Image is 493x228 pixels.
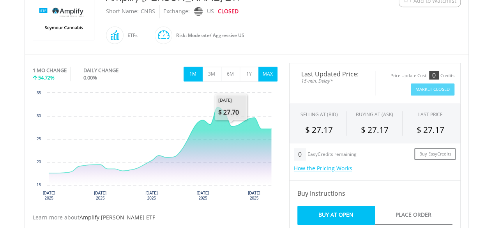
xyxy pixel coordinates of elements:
[414,148,456,160] a: Buy EasyCredits
[33,89,277,206] svg: Interactive chart
[240,67,259,81] button: 1Y
[248,191,260,200] text: [DATE] 2025
[305,124,333,135] span: $ 27.17
[411,83,454,95] button: Market Closed
[207,5,214,18] div: US
[33,67,67,74] div: 1 MO CHANGE
[295,71,369,77] span: Last Updated Price:
[106,5,139,18] div: Short Name:
[297,189,452,198] h4: Buy Instructions
[36,183,41,187] text: 15
[83,74,97,81] span: 0.00%
[300,111,338,118] div: SELLING AT (BID)
[417,124,444,135] span: $ 27.17
[258,67,277,81] button: MAX
[196,191,209,200] text: [DATE] 2025
[360,124,388,135] span: $ 27.17
[356,111,393,118] span: BUYING AT (ASK)
[307,152,357,158] div: EasyCredits remaining
[202,67,221,81] button: 3M
[218,5,239,18] div: CLOSED
[83,67,145,74] div: DAILY CHANGE
[36,114,41,118] text: 30
[33,214,277,221] div: Learn more about
[145,191,158,200] text: [DATE] 2025
[221,67,240,81] button: 6M
[124,26,138,45] div: ETFs
[295,77,369,85] span: 15-min. Delay*
[418,111,443,118] div: LAST PRICE
[294,148,306,161] div: 0
[163,5,190,18] div: Exchange:
[172,26,244,45] div: Risk: Moderate/ Aggressive US
[80,214,155,221] span: Amplify [PERSON_NAME] ETF
[440,73,454,79] div: Credits
[42,191,55,200] text: [DATE] 2025
[184,67,203,81] button: 1M
[429,71,439,80] div: 0
[36,91,41,95] text: 35
[297,206,375,225] a: Buy At Open
[94,191,106,200] text: [DATE] 2025
[33,89,277,206] div: Chart. Highcharts interactive chart.
[141,5,155,18] div: CNBS
[375,206,452,225] a: Place Order
[194,7,202,16] img: nasdaq.png
[294,164,352,172] a: How the Pricing Works
[38,74,55,81] span: 54.72%
[391,73,428,79] div: Price Update Cost:
[36,160,41,164] text: 20
[36,137,41,141] text: 25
